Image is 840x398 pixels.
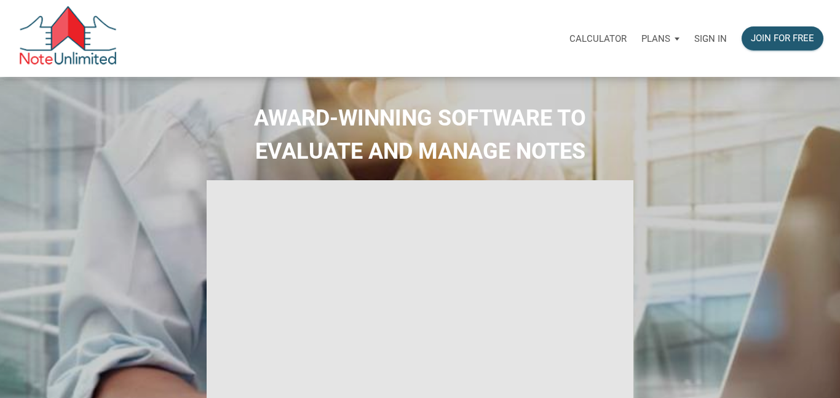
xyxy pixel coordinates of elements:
a: Join for free [734,19,831,58]
a: Plans [634,19,687,58]
button: Plans [634,20,687,57]
a: Calculator [562,19,634,58]
div: Join for free [751,31,814,46]
p: Sign in [694,33,727,44]
h2: AWARD-WINNING SOFTWARE TO EVALUATE AND MANAGE NOTES [9,101,831,168]
p: Plans [641,33,670,44]
button: Join for free [742,26,823,50]
a: Sign in [687,19,734,58]
p: Calculator [569,33,627,44]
